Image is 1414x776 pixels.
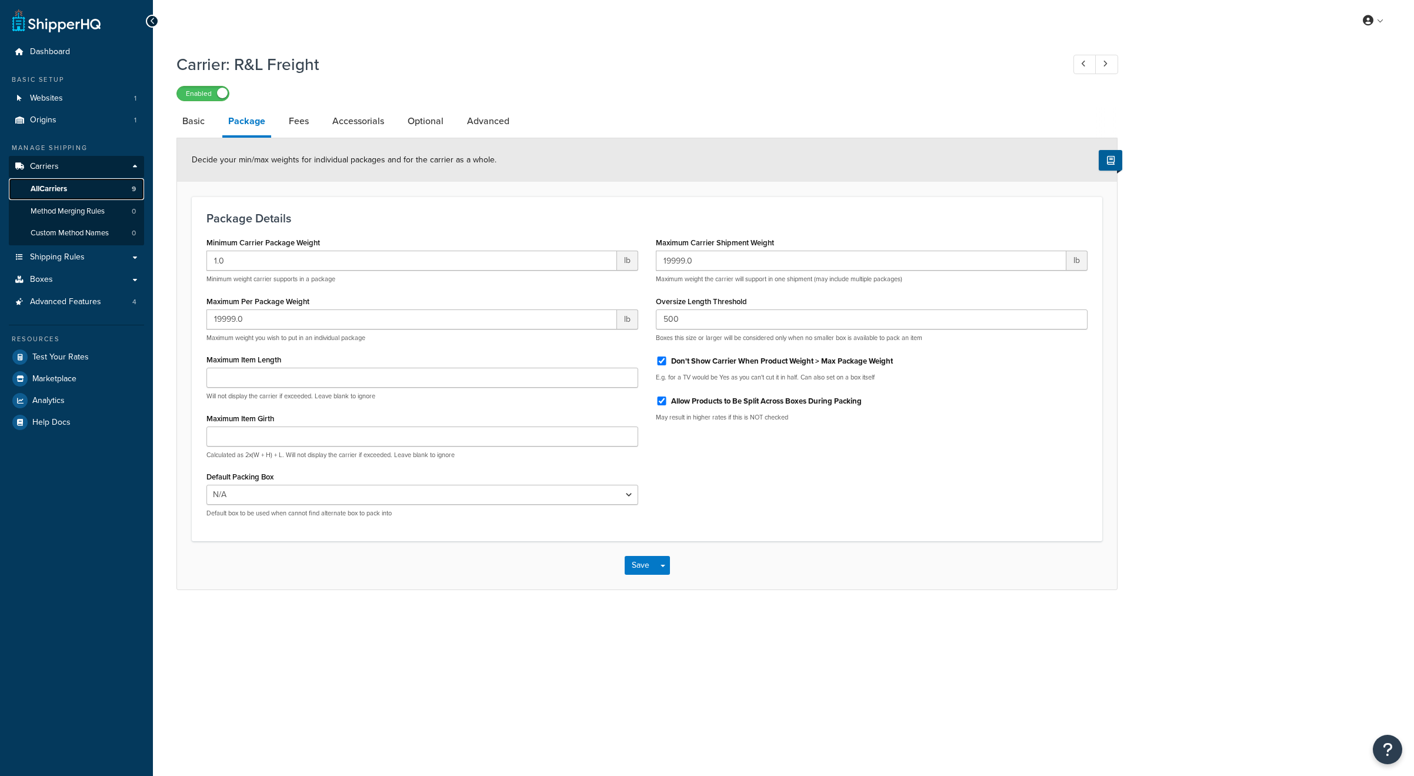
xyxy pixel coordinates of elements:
[9,75,144,85] div: Basic Setup
[9,109,144,131] a: Origins1
[176,53,1052,76] h1: Carrier: R&L Freight
[9,390,144,411] a: Analytics
[206,355,281,364] label: Maximum Item Length
[625,556,656,575] button: Save
[671,396,862,407] label: Allow Products to Be Split Across Boxes During Packing
[132,228,136,238] span: 0
[222,107,271,138] a: Package
[206,451,638,459] p: Calculated as 2x(W + H) + L. Will not display the carrier if exceeded. Leave blank to ignore
[1099,150,1122,171] button: Show Help Docs
[9,291,144,313] li: Advanced Features
[30,252,85,262] span: Shipping Rules
[206,238,320,247] label: Minimum Carrier Package Weight
[30,47,70,57] span: Dashboard
[9,368,144,389] a: Marketplace
[192,154,496,166] span: Decide your min/max weights for individual packages and for the carrier as a whole.
[656,238,774,247] label: Maximum Carrier Shipment Weight
[206,297,309,306] label: Maximum Per Package Weight
[9,143,144,153] div: Manage Shipping
[656,413,1088,422] p: May result in higher rates if this is NOT checked
[9,201,144,222] a: Method Merging Rules0
[9,222,144,244] li: Custom Method Names
[32,396,65,406] span: Analytics
[32,418,71,428] span: Help Docs
[30,275,53,285] span: Boxes
[176,107,211,135] a: Basic
[9,156,144,178] a: Carriers
[206,334,638,342] p: Maximum weight you wish to put in an individual package
[177,86,229,101] label: Enabled
[9,222,144,244] a: Custom Method Names0
[617,309,638,329] span: lb
[9,156,144,245] li: Carriers
[326,107,390,135] a: Accessorials
[9,247,144,268] a: Shipping Rules
[206,472,274,481] label: Default Packing Box
[31,207,105,217] span: Method Merging Rules
[30,162,59,172] span: Carriers
[9,291,144,313] a: Advanced Features4
[1073,55,1096,74] a: Previous Record
[9,41,144,63] a: Dashboard
[132,207,136,217] span: 0
[9,201,144,222] li: Method Merging Rules
[30,297,101,307] span: Advanced Features
[134,94,136,104] span: 1
[671,356,893,367] label: Don't Show Carrier When Product Weight > Max Package Weight
[206,212,1088,225] h3: Package Details
[402,107,449,135] a: Optional
[9,334,144,344] div: Resources
[9,347,144,368] a: Test Your Rates
[656,297,747,306] label: Oversize Length Threshold
[617,251,638,271] span: lb
[656,275,1088,284] p: Maximum weight the carrier will support in one shipment (may include multiple packages)
[132,297,136,307] span: 4
[206,509,638,518] p: Default box to be used when cannot find alternate box to pack into
[31,228,109,238] span: Custom Method Names
[9,178,144,200] a: AllCarriers9
[1095,55,1118,74] a: Next Record
[9,269,144,291] a: Boxes
[461,107,515,135] a: Advanced
[31,184,67,194] span: All Carriers
[32,374,76,384] span: Marketplace
[206,392,638,401] p: Will not display the carrier if exceeded. Leave blank to ignore
[1066,251,1088,271] span: lb
[9,109,144,131] li: Origins
[134,115,136,125] span: 1
[9,88,144,109] a: Websites1
[30,115,56,125] span: Origins
[206,275,638,284] p: Minimum weight carrier supports in a package
[132,184,136,194] span: 9
[30,94,63,104] span: Websites
[32,352,89,362] span: Test Your Rates
[9,88,144,109] li: Websites
[283,107,315,135] a: Fees
[206,414,274,423] label: Maximum Item Girth
[9,412,144,433] a: Help Docs
[656,334,1088,342] p: Boxes this size or larger will be considered only when no smaller box is available to pack an item
[656,373,1088,382] p: E.g. for a TV would be Yes as you can't cut it in half. Can also set on a box itself
[1373,735,1402,764] button: Open Resource Center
